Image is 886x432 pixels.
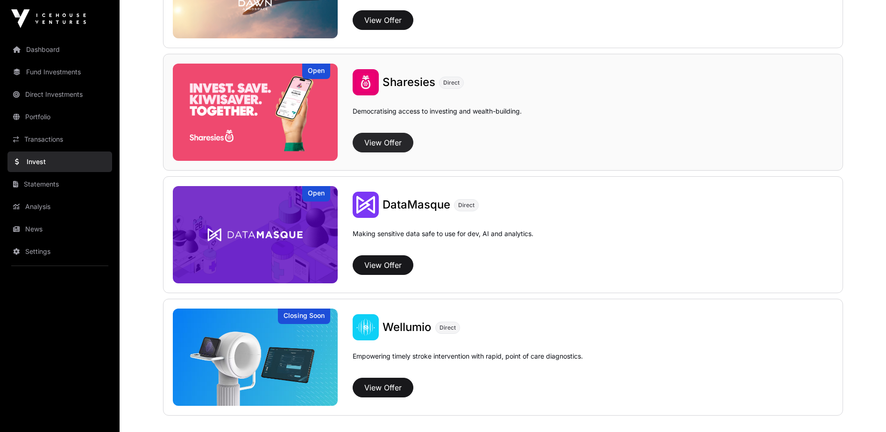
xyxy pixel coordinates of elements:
[439,324,456,331] span: Direct
[302,186,330,202] div: Open
[7,151,112,172] a: Invest
[353,192,379,218] img: DataMasque
[7,196,112,217] a: Analysis
[173,309,338,406] img: Wellumio
[353,10,413,30] button: View Offer
[458,202,475,209] span: Direct
[7,174,112,194] a: Statements
[383,198,450,211] span: DataMasque
[7,84,112,105] a: Direct Investments
[353,352,583,374] p: Empowering timely stroke intervention with rapid, point of care diagnostics.
[7,219,112,239] a: News
[173,186,338,283] a: DataMasqueOpen
[7,107,112,127] a: Portfolio
[443,79,460,86] span: Direct
[383,75,435,90] a: Sharesies
[353,133,413,152] button: View Offer
[173,64,338,161] a: SharesiesOpen
[302,64,330,79] div: Open
[278,309,330,324] div: Closing Soon
[173,309,338,406] a: WellumioClosing Soon
[173,64,338,161] img: Sharesies
[173,186,338,283] img: DataMasque
[353,378,413,397] button: View Offer
[353,69,379,95] img: Sharesies
[7,39,112,60] a: Dashboard
[353,229,533,252] p: Making sensitive data safe to use for dev, AI and analytics.
[383,75,435,89] span: Sharesies
[383,320,432,335] a: Wellumio
[353,255,413,275] button: View Offer
[383,320,432,334] span: Wellumio
[353,107,522,129] p: Democratising access to investing and wealth-building.
[7,241,112,262] a: Settings
[7,62,112,82] a: Fund Investments
[7,129,112,150] a: Transactions
[353,314,379,340] img: Wellumio
[11,9,86,28] img: Icehouse Ventures Logo
[839,387,886,432] iframe: Chat Widget
[383,197,450,212] a: DataMasque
